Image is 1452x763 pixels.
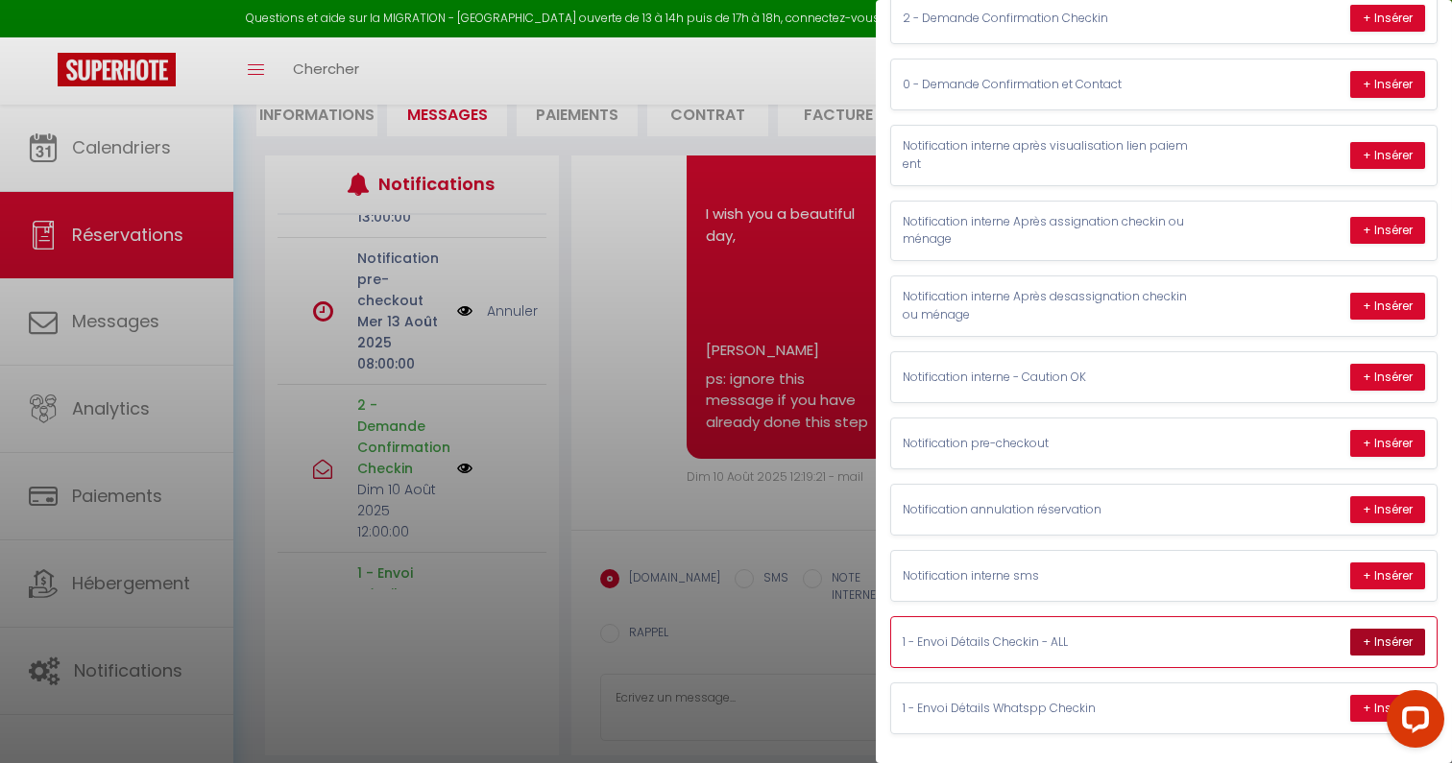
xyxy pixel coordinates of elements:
[1350,430,1425,457] button: + Insérer
[903,435,1191,453] p: Notification pre-checkout
[1350,142,1425,169] button: + Insérer
[903,137,1191,174] p: Notification interne après visualisation lien paiement
[1350,695,1425,722] button: + Insérer
[903,213,1191,250] p: Notification interne Après assignation checkin ou ménage
[1350,293,1425,320] button: + Insérer
[1350,217,1425,244] button: + Insérer
[903,10,1191,28] p: 2 - Demande Confirmation Checkin
[1350,562,1425,589] button: + Insérer
[903,567,1191,585] p: Notification interne sms
[1350,496,1425,523] button: + Insérer
[1371,682,1452,763] iframe: LiveChat chat widget
[1350,629,1425,656] button: + Insérer
[1350,5,1425,32] button: + Insérer
[903,501,1191,519] p: Notification annulation réservation
[903,288,1191,324] p: Notification interne Après desassignation checkin ou ménage
[1350,364,1425,391] button: + Insérer
[903,700,1191,718] p: 1 - Envoi Détails Whatspp Checkin
[903,633,1191,652] p: 1 - Envoi Détails Checkin - ALL
[1350,71,1425,98] button: + Insérer
[903,369,1191,387] p: Notification interne - Caution OK
[903,76,1191,94] p: 0 - Demande Confirmation et Contact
